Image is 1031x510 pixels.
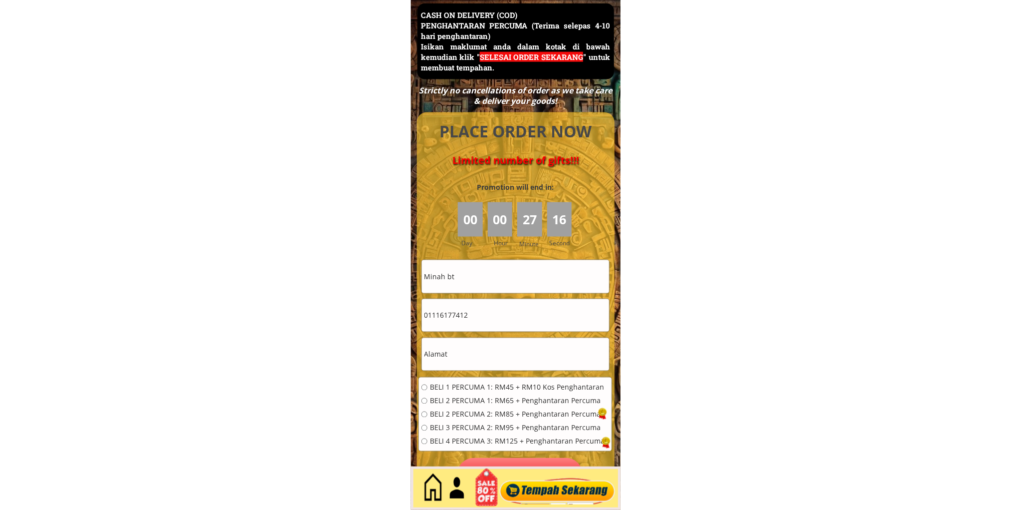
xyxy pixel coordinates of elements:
[494,238,515,248] h3: Hour
[430,398,605,405] span: BELI 2 PERCUMA 1: RM65 + Penghantaran Percuma
[480,52,583,62] span: SELESAI ORDER SEKARANG
[415,85,615,106] div: Strictly no cancellations of order as we take care & deliver your goods!
[428,154,603,166] h4: Limited number of gifts!!!
[430,384,605,391] span: BELI 1 PERCUMA 1: RM45 + RM10 Kos Penghantaran
[550,238,574,248] h3: Second
[430,411,605,418] span: BELI 2 PERCUMA 2: RM85 + Penghantaran Percuma
[422,338,609,371] input: Alamat
[421,10,610,73] h3: CASH ON DELIVERY (COD) PENGHANTARAN PERCUMA (Terima selepas 4-10 hari penghantaran) Isikan maklum...
[422,299,609,332] input: Telefon
[430,425,605,432] span: BELI 3 PERCUMA 2: RM95 + Penghantaran Percuma
[428,120,603,143] h4: PLACE ORDER NOW
[519,239,541,249] h3: Minute
[422,260,609,293] input: Nama
[461,238,486,248] h3: Day
[457,458,583,492] p: Pesan sekarang
[430,438,605,445] span: BELI 4 PERCUMA 3: RM125 + Penghantaran Percuma
[459,182,572,193] h3: Promotion will end in:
